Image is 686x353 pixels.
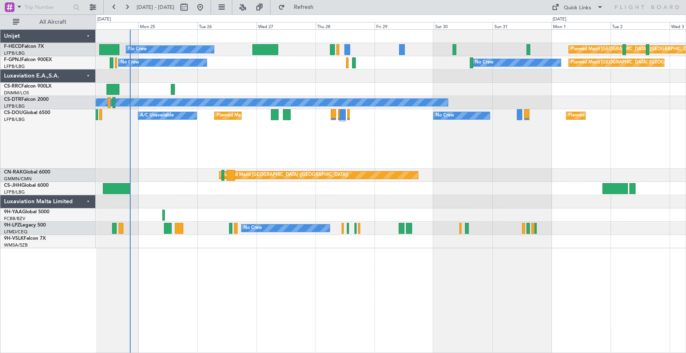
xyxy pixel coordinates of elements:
[4,110,50,115] a: CS-DOUGlobal 6500
[4,90,29,96] a: DNMM/LOS
[4,103,25,109] a: LFPB/LBG
[4,210,49,214] a: 9H-YAAGlobal 5000
[4,176,32,182] a: GMMN/CMN
[4,236,46,241] a: 9H-VSLKFalcon 7X
[4,242,28,248] a: WMSA/SZB
[4,97,21,102] span: CS-DTR
[287,4,320,10] span: Refresh
[4,216,25,222] a: FCBB/BZV
[221,169,348,181] div: Planned Maint [GEOGRAPHIC_DATA] ([GEOGRAPHIC_DATA])
[4,57,52,62] a: F-GPNJFalcon 900EX
[21,19,85,25] span: All Aircraft
[4,210,22,214] span: 9H-YAA
[4,229,27,235] a: LFMD/CEQ
[9,16,87,29] button: All Aircraft
[4,236,24,241] span: 9H-VSLK
[4,84,21,89] span: CS-RRC
[79,22,138,29] div: Sun 24
[4,183,21,188] span: CS-JHH
[217,110,343,122] div: Planned Maint [GEOGRAPHIC_DATA] ([GEOGRAPHIC_DATA])
[4,50,25,56] a: LFPB/LBG
[4,63,25,69] a: LFPB/LBG
[4,44,22,49] span: F-HECD
[4,97,49,102] a: CS-DTRFalcon 2000
[492,22,551,29] div: Sun 31
[375,22,434,29] div: Fri 29
[25,1,71,13] input: Trip Number
[4,84,51,89] a: CS-RRCFalcon 900LX
[274,1,323,14] button: Refresh
[434,22,493,29] div: Sat 30
[256,22,315,29] div: Wed 27
[475,57,493,69] div: No Crew
[4,183,49,188] a: CS-JHHGlobal 6000
[436,110,454,122] div: No Crew
[551,22,610,29] div: Mon 1
[197,22,256,29] div: Tue 26
[4,170,50,175] a: CN-RAKGlobal 6000
[4,57,21,62] span: F-GPNJ
[315,22,375,29] div: Thu 28
[4,189,25,195] a: LFPB/LBG
[138,22,197,29] div: Mon 25
[548,1,607,14] button: Quick Links
[4,223,20,228] span: 9H-LPZ
[137,4,174,11] span: [DATE] - [DATE]
[128,43,147,55] div: No Crew
[564,4,591,12] div: Quick Links
[610,22,670,29] div: Tue 2
[4,116,25,122] a: LFPB/LBG
[97,16,111,23] div: [DATE]
[553,16,566,23] div: [DATE]
[4,44,44,49] a: F-HECDFalcon 7X
[121,57,139,69] div: No Crew
[4,170,23,175] span: CN-RAK
[140,110,174,122] div: A/C Unavailable
[244,222,262,234] div: No Crew
[4,223,46,228] a: 9H-LPZLegacy 500
[4,110,23,115] span: CS-DOU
